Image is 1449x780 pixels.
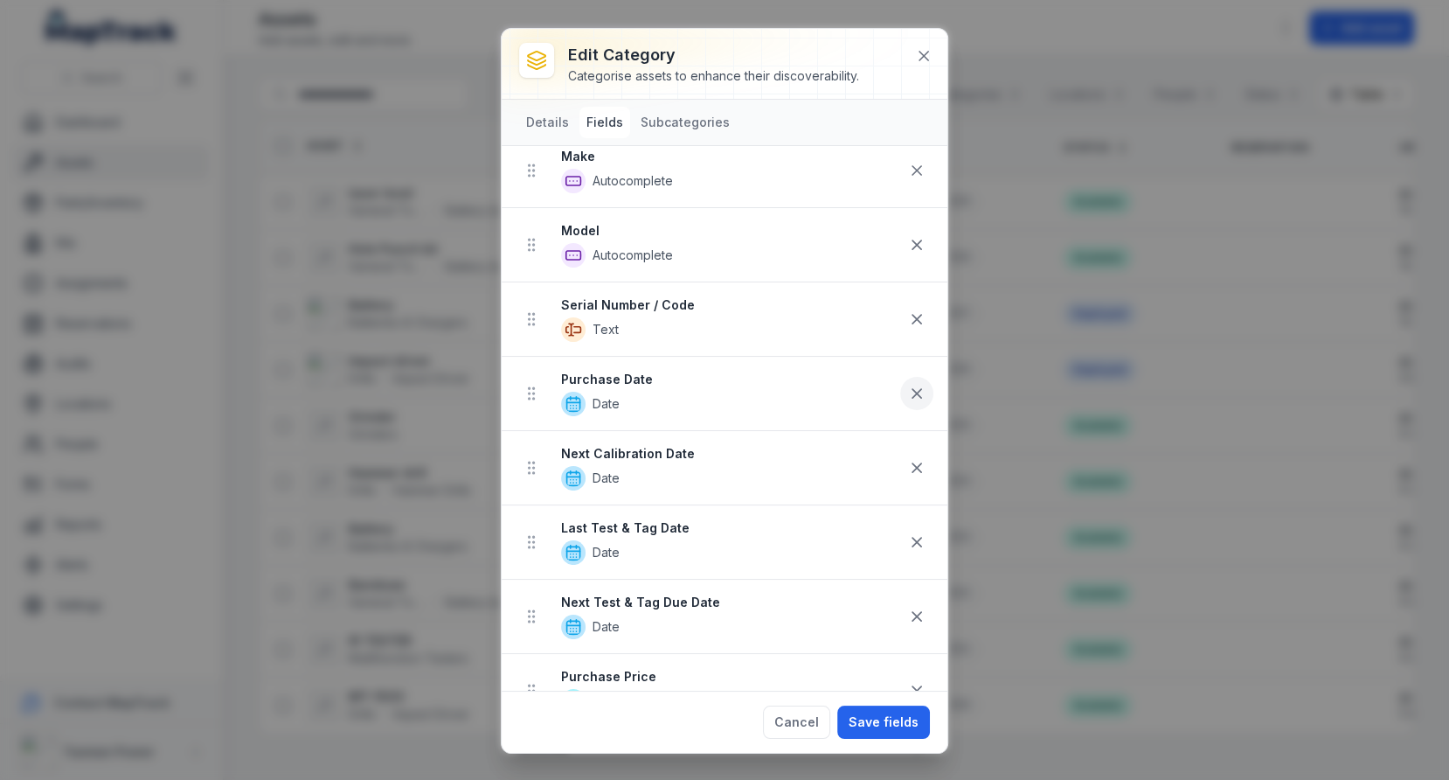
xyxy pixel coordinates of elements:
[634,107,737,138] button: Subcategories
[568,67,859,85] div: Categorise assets to enhance their discoverability.
[568,43,859,67] h3: Edit category
[561,296,900,314] strong: Serial Number / Code
[593,544,620,561] span: Date
[593,618,620,636] span: Date
[593,172,673,190] span: Autocomplete
[561,519,900,537] strong: Last Test & Tag Date
[593,395,620,413] span: Date
[579,107,630,138] button: Fields
[561,371,900,388] strong: Purchase Date
[593,247,673,264] span: Autocomplete
[561,148,900,165] strong: Make
[519,107,576,138] button: Details
[561,594,900,611] strong: Next Test & Tag Due Date
[561,222,900,240] strong: Model
[837,706,930,739] button: Save fields
[561,445,900,463] strong: Next Calibration Date
[763,706,830,739] button: Cancel
[561,668,900,686] strong: Purchase Price
[593,470,620,487] span: Date
[593,321,619,338] span: Text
